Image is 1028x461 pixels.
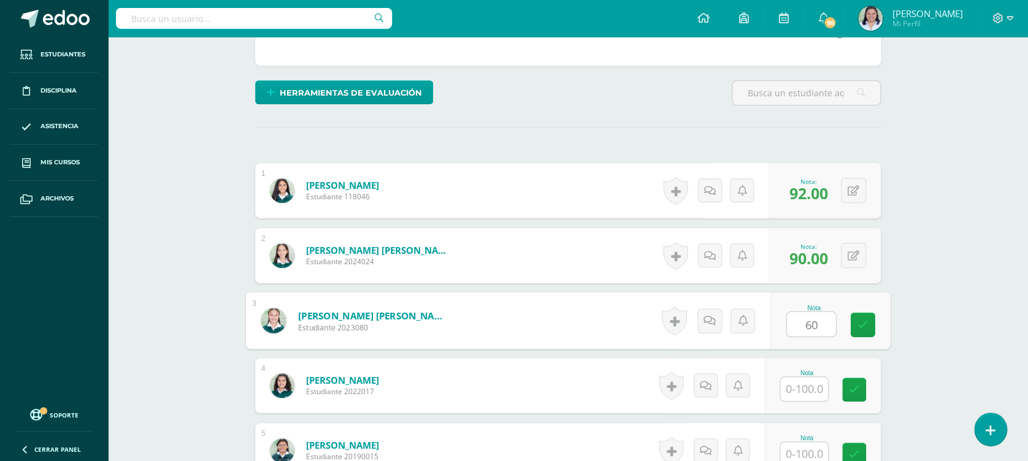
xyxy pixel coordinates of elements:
[261,308,286,333] img: 4266ff741dbddb66229eba12e2650b66.png
[732,81,880,105] input: Busca un estudiante aquí...
[270,178,294,203] img: 5d3b8acb28032ea1d10d3e7e5cda37e9.png
[298,309,450,322] a: [PERSON_NAME] [PERSON_NAME]
[780,377,828,401] input: 0-100.0
[298,322,450,333] span: Estudiante 2023080
[34,445,81,454] span: Cerrar panel
[823,16,837,29] span: 96
[116,8,392,29] input: Busca un usuario...
[50,411,79,419] span: Soporte
[10,73,98,109] a: Disciplina
[15,406,93,422] a: Soporte
[40,50,85,59] span: Estudiantes
[789,183,827,204] span: 92.00
[787,312,836,337] input: 0-100.0
[10,37,98,73] a: Estudiantes
[780,370,834,376] div: Nota
[789,177,827,186] div: Nota:
[892,7,962,20] span: [PERSON_NAME]
[306,191,379,202] span: Estudiante 118046
[306,386,379,397] span: Estudiante 2022017
[40,86,77,96] span: Disciplina
[270,373,294,398] img: 35c97c105cbb8ee69ac3b2a8efe4402d.png
[306,244,453,256] a: [PERSON_NAME] [PERSON_NAME]
[40,158,80,167] span: Mis cursos
[786,304,842,311] div: Nota
[10,145,98,181] a: Mis cursos
[858,6,883,31] img: 2e6c258da9ccee66aa00087072d4f1d6.png
[270,243,294,268] img: 3232ae5a7a9416813035f46ca6e7c746.png
[306,179,379,191] a: [PERSON_NAME]
[40,194,74,204] span: Archivos
[255,80,433,104] a: Herramientas de evaluación
[10,109,98,145] a: Asistencia
[780,435,834,441] div: Nota
[40,121,79,131] span: Asistencia
[892,18,962,29] span: Mi Perfil
[789,242,827,251] div: Nota:
[10,181,98,217] a: Archivos
[306,256,453,267] span: Estudiante 2024024
[789,248,827,269] span: 90.00
[280,82,422,104] span: Herramientas de evaluación
[306,439,379,451] a: [PERSON_NAME]
[306,374,379,386] a: [PERSON_NAME]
